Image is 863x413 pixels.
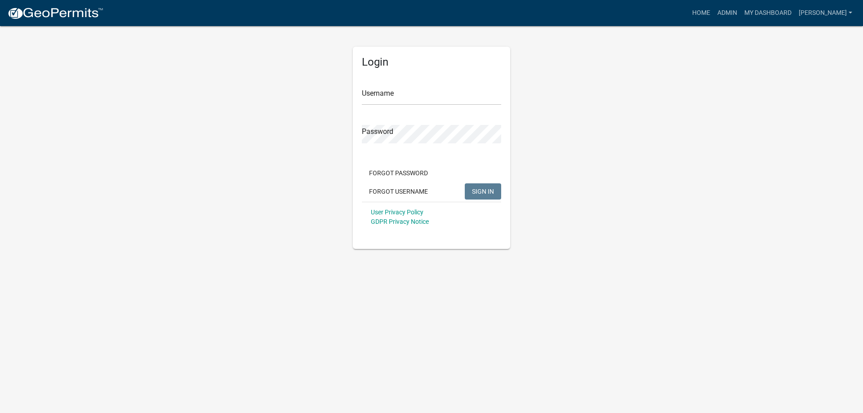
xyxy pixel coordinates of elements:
[741,4,795,22] a: My Dashboard
[714,4,741,22] a: Admin
[465,183,501,200] button: SIGN IN
[472,187,494,195] span: SIGN IN
[371,209,423,216] a: User Privacy Policy
[362,165,435,181] button: Forgot Password
[795,4,856,22] a: [PERSON_NAME]
[371,218,429,225] a: GDPR Privacy Notice
[689,4,714,22] a: Home
[362,56,501,69] h5: Login
[362,183,435,200] button: Forgot Username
